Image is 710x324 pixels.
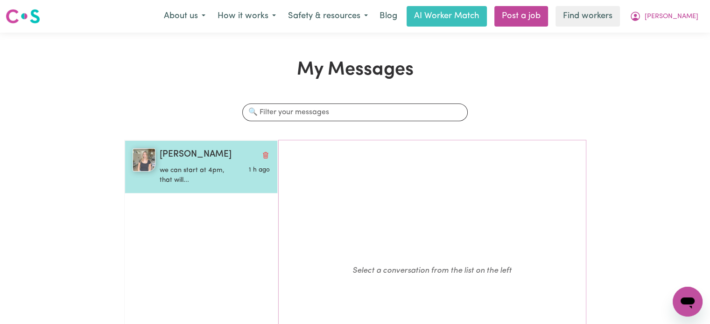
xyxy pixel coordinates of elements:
[160,165,233,186] p: we can start at 4pm, that will...
[248,167,269,173] span: Message sent on September 3, 2025
[124,59,586,81] h1: My Messages
[624,7,704,26] button: My Account
[261,149,270,161] button: Delete conversation
[555,6,620,27] a: Find workers
[125,140,278,193] button: Bianca T[PERSON_NAME]Delete conversationwe can start at 4pm, that will...Message sent on Septembe...
[211,7,282,26] button: How it works
[282,7,374,26] button: Safety & resources
[6,6,40,27] a: Careseekers logo
[6,8,40,25] img: Careseekers logo
[673,287,703,317] iframe: Button to launch messaging window, conversation in progress
[645,12,698,22] span: [PERSON_NAME]
[160,148,232,162] span: [PERSON_NAME]
[374,6,403,27] a: Blog
[133,148,155,172] img: Bianca T
[242,103,468,121] input: 🔍 Filter your messages
[407,6,487,27] a: AI Worker Match
[352,267,512,275] em: Select a conversation from the list on the left
[158,7,211,26] button: About us
[494,6,548,27] a: Post a job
